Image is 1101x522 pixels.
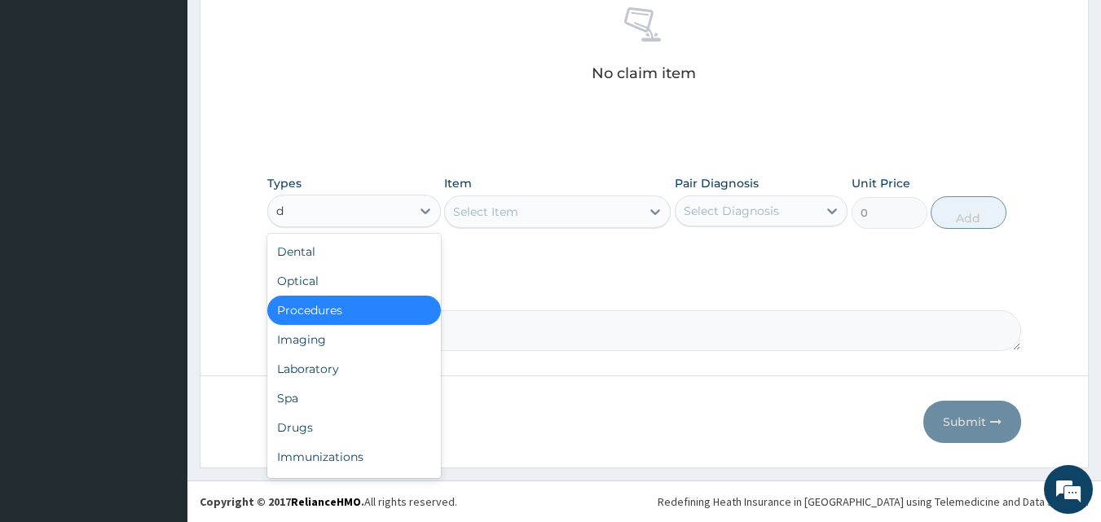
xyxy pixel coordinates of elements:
label: Pair Diagnosis [675,175,759,191]
label: Item [444,175,472,191]
div: Procedures [267,296,441,325]
div: Others [267,472,441,501]
label: Comment [267,287,1022,301]
div: Immunizations [267,442,441,472]
div: Minimize live chat window [267,8,306,47]
a: RelianceHMO [291,494,361,509]
strong: Copyright © 2017 . [200,494,364,509]
div: Chat with us now [85,91,274,112]
textarea: Type your message and hit 'Enter' [8,349,310,406]
label: Unit Price [852,175,910,191]
div: Redefining Heath Insurance in [GEOGRAPHIC_DATA] using Telemedicine and Data Science! [658,493,1089,510]
footer: All rights reserved. [187,480,1101,522]
div: Drugs [267,413,441,442]
p: No claim item [592,65,696,81]
div: Imaging [267,325,441,354]
div: Laboratory [267,354,441,384]
button: Add [931,196,1006,229]
span: We're online! [95,157,225,322]
img: d_794563401_company_1708531726252_794563401 [30,81,66,122]
div: Spa [267,384,441,413]
button: Submit [923,401,1021,443]
div: Dental [267,237,441,266]
div: Select Diagnosis [684,203,779,219]
div: Optical [267,266,441,296]
div: Select Item [453,204,518,220]
label: Types [267,177,302,191]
